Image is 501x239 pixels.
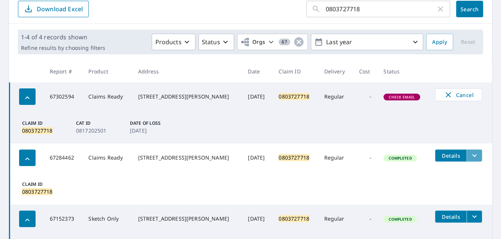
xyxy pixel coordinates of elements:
th: Report # [44,60,83,82]
span: Orgs [240,37,265,47]
td: 67284462 [44,143,83,172]
span: 67 [279,39,290,45]
span: Details [440,213,462,220]
button: Search [456,1,483,17]
th: Delivery [318,60,353,82]
button: Orgs67 [237,34,308,50]
button: Products [152,34,195,50]
button: Apply [426,34,453,50]
p: 1-4 of 4 records shown [21,33,105,42]
button: Download Excel [18,1,89,17]
mark: 0803727718 [279,93,309,100]
p: [DATE] [130,127,175,134]
td: Regular [318,82,353,111]
button: Last year [311,34,423,50]
div: [STREET_ADDRESS][PERSON_NAME] [138,215,236,223]
p: Status [202,37,220,46]
span: Check Email [384,94,419,100]
p: Download Excel [37,5,83,13]
td: Regular [318,205,353,233]
p: Claim ID [22,181,67,188]
td: - [353,82,377,111]
span: Details [440,152,462,159]
button: filesDropdownBtn-67152373 [467,211,482,223]
td: [DATE] [242,143,273,172]
span: Completed [384,217,416,222]
td: - [353,205,377,233]
td: - [353,143,377,172]
td: Claims Ready [82,143,132,172]
span: Search [462,6,477,13]
button: filesDropdownBtn-67284462 [467,149,482,161]
div: [STREET_ADDRESS][PERSON_NAME] [138,93,236,100]
td: [DATE] [242,82,273,111]
td: [DATE] [242,205,273,233]
th: Product [82,60,132,82]
span: Cancel [443,90,474,99]
th: Cost [353,60,377,82]
button: detailsBtn-67152373 [435,211,467,223]
td: Claims Ready [82,82,132,111]
td: 67152373 [44,205,83,233]
td: Sketch Only [82,205,132,233]
p: Claim ID [22,120,67,127]
button: Cancel [435,88,482,101]
p: Refine results by choosing filters [21,45,105,51]
div: [STREET_ADDRESS][PERSON_NAME] [138,154,236,161]
mark: 0803727718 [22,127,52,134]
td: Regular [318,143,353,172]
th: Address [132,60,242,82]
p: Date of Loss [130,120,175,127]
mark: 0803727718 [279,154,309,161]
p: Last year [323,36,411,49]
span: Apply [432,37,447,47]
p: 0817202501 [76,127,121,134]
mark: 0803727718 [279,215,309,222]
th: Claim ID [273,60,318,82]
mark: 0803727718 [22,188,52,195]
td: 67302594 [44,82,83,111]
button: detailsBtn-67284462 [435,149,467,161]
p: Cat ID [76,120,121,127]
span: Completed [384,155,416,161]
p: Products [155,37,181,46]
th: Status [377,60,429,82]
button: Status [198,34,234,50]
th: Date [242,60,273,82]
